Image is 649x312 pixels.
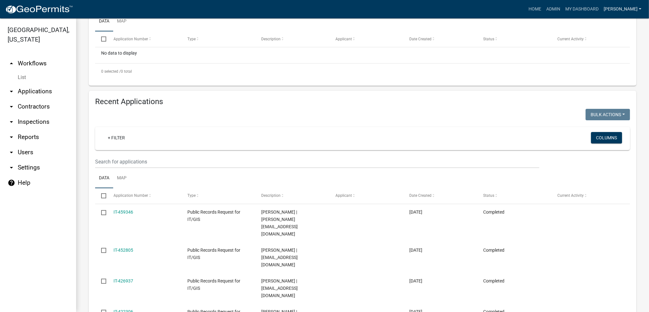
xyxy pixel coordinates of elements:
[187,209,240,222] span: Public Records Request for IT/GIS
[95,155,539,168] input: Search for applications
[409,209,422,215] span: 08/05/2025
[601,3,644,15] a: [PERSON_NAME]
[329,31,403,47] datatable-header-cell: Applicant
[409,37,432,41] span: Date Created
[261,37,281,41] span: Description
[113,11,130,32] a: Map
[113,168,130,189] a: Map
[103,132,130,143] a: + Filter
[187,37,196,41] span: Type
[107,31,181,47] datatable-header-cell: Application Number
[563,3,601,15] a: My Dashboard
[477,188,551,203] datatable-header-cell: Status
[101,69,121,74] span: 0 selected /
[187,278,240,291] span: Public Records Request for IT/GIS
[114,209,133,215] a: IT-459346
[95,168,113,189] a: Data
[114,37,148,41] span: Application Number
[8,103,15,110] i: arrow_drop_down
[544,3,563,15] a: Admin
[8,149,15,156] i: arrow_drop_down
[403,188,477,203] datatable-header-cell: Date Created
[586,109,630,120] button: Bulk Actions
[409,278,422,283] span: 05/27/2025
[187,248,240,260] span: Public Records Request for IT/GIS
[8,60,15,67] i: arrow_drop_up
[95,97,630,106] h4: Recent Applications
[255,31,329,47] datatable-header-cell: Description
[181,188,255,203] datatable-header-cell: Type
[403,31,477,47] datatable-header-cell: Date Created
[557,37,584,41] span: Current Activity
[261,193,281,198] span: Description
[95,188,107,203] datatable-header-cell: Select
[335,193,352,198] span: Applicant
[187,193,196,198] span: Type
[8,179,15,187] i: help
[591,132,622,143] button: Columns
[335,37,352,41] span: Applicant
[8,118,15,126] i: arrow_drop_down
[95,11,113,32] a: Data
[95,31,107,47] datatable-header-cell: Select
[329,188,403,203] datatable-header-cell: Applicant
[8,88,15,95] i: arrow_drop_down
[114,193,148,198] span: Application Number
[181,31,255,47] datatable-header-cell: Type
[8,164,15,171] i: arrow_drop_down
[483,248,504,253] span: Completed
[409,193,432,198] span: Date Created
[551,188,625,203] datatable-header-cell: Current Activity
[551,31,625,47] datatable-header-cell: Current Activity
[8,133,15,141] i: arrow_drop_down
[261,278,298,298] span: Nancy J McPeters | nancymcptr@gmail.com
[409,248,422,253] span: 07/21/2025
[526,3,544,15] a: Home
[483,193,494,198] span: Status
[95,47,630,63] div: No data to display
[483,209,504,215] span: Completed
[255,188,329,203] datatable-header-cell: Description
[261,248,298,267] span: Mikayla Reed | Mikayla.r2271@icloud.com
[114,248,133,253] a: IT-452805
[261,209,298,236] span: Victor Alan | victor@fastapp.com
[483,37,494,41] span: Status
[107,188,181,203] datatable-header-cell: Application Number
[483,278,504,283] span: Completed
[95,63,630,79] div: 0 total
[557,193,584,198] span: Current Activity
[477,31,551,47] datatable-header-cell: Status
[114,278,133,283] a: IT-426937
